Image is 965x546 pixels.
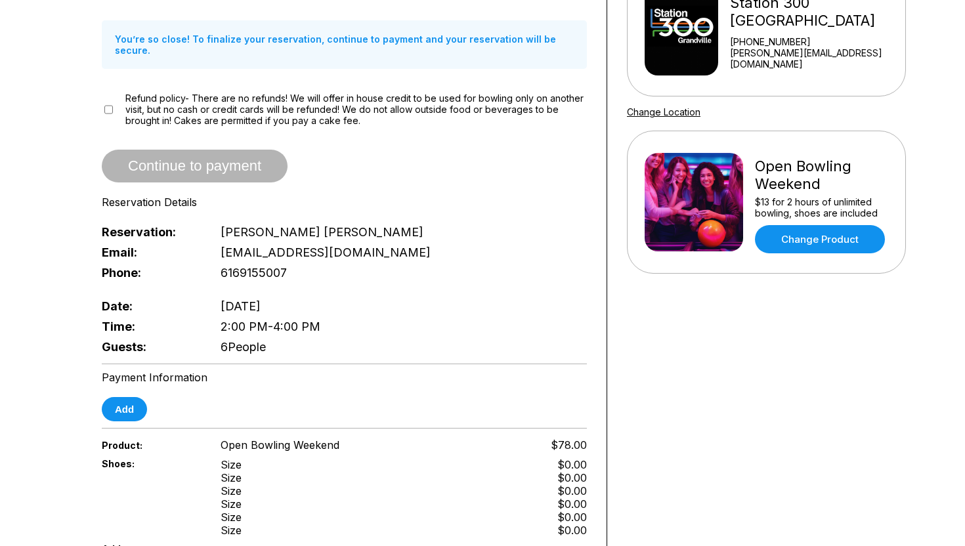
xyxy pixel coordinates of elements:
[730,47,900,70] a: [PERSON_NAME][EMAIL_ADDRESS][DOMAIN_NAME]
[221,497,242,511] div: Size
[102,196,587,209] div: Reservation Details
[645,153,743,251] img: Open Bowling Weekend
[102,340,199,354] span: Guests:
[221,320,320,333] span: 2:00 PM - 4:00 PM
[730,36,900,47] div: [PHONE_NUMBER]
[551,438,587,451] span: $78.00
[102,397,147,421] button: Add
[755,157,888,193] div: Open Bowling Weekend
[102,320,199,333] span: Time:
[221,245,431,259] span: [EMAIL_ADDRESS][DOMAIN_NAME]
[557,511,587,524] div: $0.00
[221,511,242,524] div: Size
[221,340,266,354] span: 6 People
[102,440,199,451] span: Product:
[755,196,888,219] div: $13 for 2 hours of unlimited bowling, shoes are included
[102,245,199,259] span: Email:
[221,299,261,313] span: [DATE]
[102,20,587,69] div: You’re so close! To finalize your reservation, continue to payment and your reservation will be s...
[627,106,700,117] a: Change Location
[221,458,242,471] div: Size
[755,225,885,253] a: Change Product
[102,299,199,313] span: Date:
[102,266,199,280] span: Phone:
[557,458,587,471] div: $0.00
[125,93,587,126] span: Refund policy- There are no refunds! We will offer in house credit to be used for bowling only on...
[102,458,199,469] span: Shoes:
[221,225,423,239] span: [PERSON_NAME] [PERSON_NAME]
[557,497,587,511] div: $0.00
[221,266,287,280] span: 6169155007
[221,471,242,484] div: Size
[557,484,587,497] div: $0.00
[221,438,339,451] span: Open Bowling Weekend
[221,524,242,537] div: Size
[102,371,587,384] div: Payment Information
[557,524,587,537] div: $0.00
[102,225,199,239] span: Reservation:
[557,471,587,484] div: $0.00
[221,484,242,497] div: Size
